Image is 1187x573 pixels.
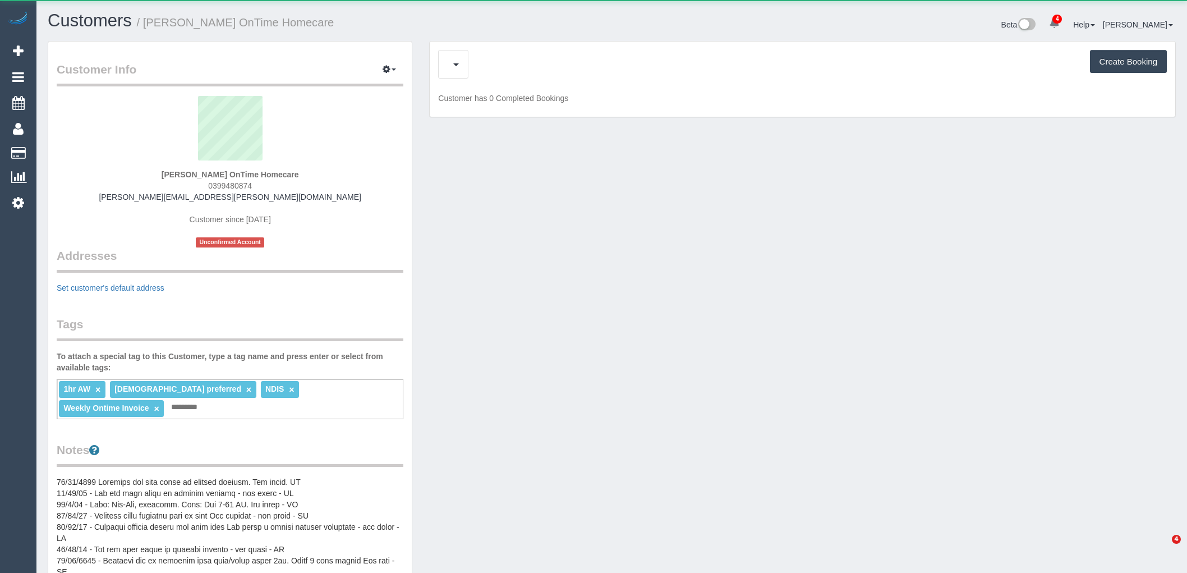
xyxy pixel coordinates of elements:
[1172,535,1181,544] span: 4
[1052,15,1062,24] span: 4
[1001,20,1036,29] a: Beta
[190,215,271,224] span: Customer since [DATE]
[99,192,361,201] a: [PERSON_NAME][EMAIL_ADDRESS][PERSON_NAME][DOMAIN_NAME]
[438,93,1167,104] p: Customer has 0 Completed Bookings
[208,181,252,190] span: 0399480874
[63,384,90,393] span: 1hr AW
[1073,20,1095,29] a: Help
[1149,535,1176,562] iframe: Intercom live chat
[63,404,149,412] span: Weekly Ontime Invoice
[137,16,334,29] small: / [PERSON_NAME] OnTime Homecare
[57,283,164,292] a: Set customer's default address
[162,170,299,179] strong: [PERSON_NAME] OnTime Homecare
[1017,18,1036,33] img: New interface
[48,11,132,30] a: Customers
[154,404,159,414] a: ×
[57,351,403,373] label: To attach a special tag to this Customer, type a tag name and press enter or select from availabl...
[289,385,294,395] a: ×
[95,385,100,395] a: ×
[246,385,251,395] a: ×
[1090,50,1167,74] button: Create Booking
[196,237,264,247] span: Unconfirmed Account
[7,11,29,27] img: Automaid Logo
[1043,11,1065,36] a: 4
[114,384,241,393] span: [DEMOGRAPHIC_DATA] preferred
[57,442,403,467] legend: Notes
[57,316,403,341] legend: Tags
[57,61,403,86] legend: Customer Info
[265,384,284,393] span: NDIS
[1103,20,1173,29] a: [PERSON_NAME]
